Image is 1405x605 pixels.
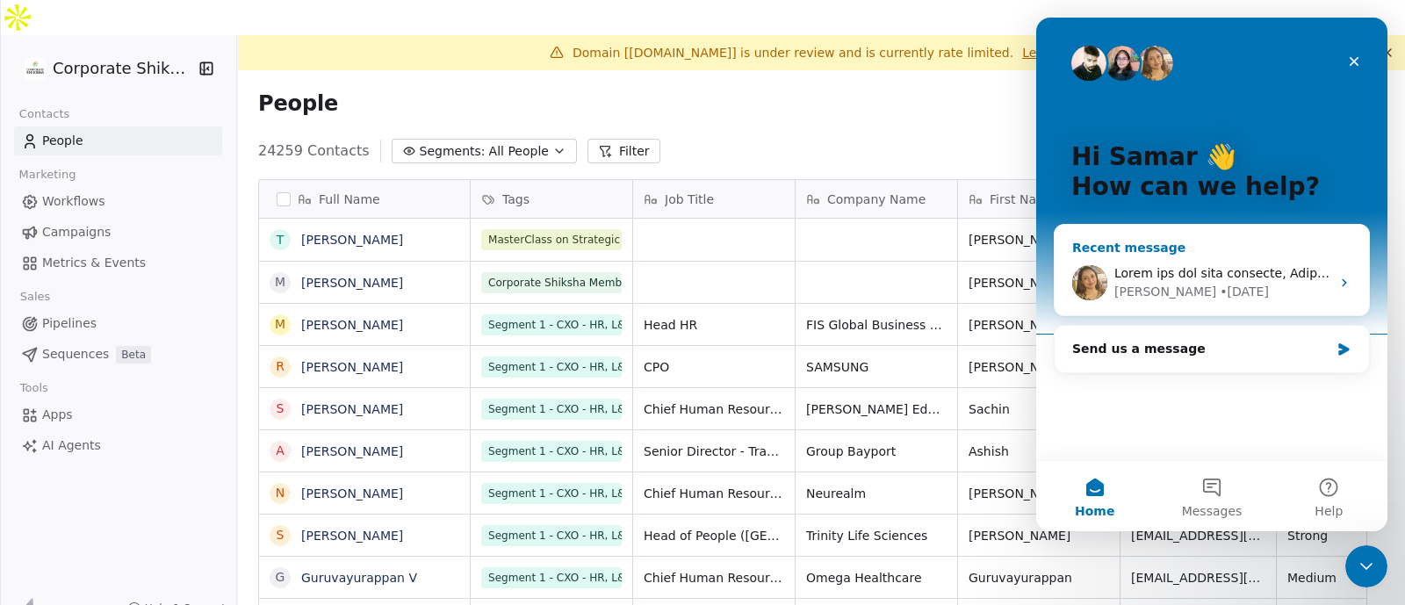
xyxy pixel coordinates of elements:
div: S [277,526,285,544]
span: Segment 1 - CXO - HR, L&D, TA (Strong and Medium) [481,399,622,420]
span: Segment 1 - CXO - HR, L&D, TA (Strong and Medium) [481,314,622,335]
span: Segment 1 - CXO - HR, L&D, TA (Strong and Medium) [481,441,622,462]
span: [PERSON_NAME] [969,231,1109,248]
span: Tools [12,375,55,401]
span: Pipelines [42,314,97,333]
a: [PERSON_NAME] [301,529,403,543]
a: [PERSON_NAME] [301,276,403,290]
span: Head of People ([GEOGRAPHIC_DATA]) [644,527,784,544]
span: Company Name [827,191,926,208]
span: Contacts [11,101,77,127]
span: Segment 1 - CXO - HR, L&D, TA (Strong and Medium) [481,525,622,546]
a: Workflows [14,187,222,216]
a: [PERSON_NAME] [301,318,403,332]
span: [PERSON_NAME] [969,274,1109,292]
span: Group Bayport [806,443,947,460]
div: Company Name [796,180,957,218]
span: First Name [990,191,1056,208]
span: AI Agents [42,436,101,455]
span: Omega Healthcare [806,569,947,587]
span: Sequences [42,345,109,364]
span: Full Name [319,191,380,208]
span: Segment 1 - CXO - HR, L&D, TA (Strong and Medium) [481,357,622,378]
span: Chief Human Resources Officer [644,400,784,418]
div: Job Title [633,180,795,218]
div: M [275,273,285,292]
span: Guruvayurappan [969,569,1109,587]
span: Workflows [42,192,105,211]
a: Pipelines [14,309,222,338]
div: Full Name [259,180,470,218]
a: AI Agents [14,431,222,460]
a: Campaigns [14,218,222,247]
span: Chief Human Resources Officer [644,569,784,587]
a: People [14,126,222,155]
span: [EMAIL_ADDRESS][DOMAIN_NAME] [1131,569,1265,587]
span: Segment 1 - CXO - HR, L&D, TA (Strong and Medium) [481,483,622,504]
span: Metrics & Events [42,254,146,272]
span: Apps [42,406,73,424]
a: [PERSON_NAME] [301,486,403,501]
a: [PERSON_NAME] [301,444,403,458]
button: Filter [587,139,660,163]
span: [PERSON_NAME] Educational Services Private Limited [806,400,947,418]
span: All People [489,142,549,161]
a: Guruvayurappan V [301,571,417,585]
div: N [276,484,285,502]
span: People [258,90,338,117]
a: [PERSON_NAME] [301,360,403,374]
span: Trinity Life Sciences [806,527,947,544]
span: [PERSON_NAME] [969,358,1109,376]
span: Corporate Shiksha [53,57,193,80]
span: CPO [644,358,784,376]
span: People [42,132,83,150]
div: T [277,231,285,249]
a: [PERSON_NAME] [301,233,403,247]
span: Tags [502,191,530,208]
div: G [276,568,285,587]
a: Metrics & Events [14,248,222,277]
span: Corporate Shiksha Membership [481,272,622,293]
a: SequencesBeta [14,340,222,369]
span: Job Title [665,191,714,208]
div: S [277,400,285,418]
a: Learn more [1022,44,1092,61]
span: [PERSON_NAME] [969,485,1109,502]
span: Segments: [420,142,486,161]
span: Beta [116,346,151,364]
span: Senior Director - Transformation [644,443,784,460]
div: M [275,315,285,334]
span: 24259 Contacts [258,140,370,162]
a: [PERSON_NAME] [301,402,403,416]
span: Marketing [11,162,83,188]
span: Ashish [969,443,1109,460]
div: First Name [958,180,1120,218]
div: Tags [471,180,632,218]
span: [PERSON_NAME] [969,316,1109,334]
span: Sales [12,284,58,310]
span: Head HR [644,316,784,334]
button: Corporate Shiksha [21,54,187,83]
span: Chief Human Resources Officer [644,485,784,502]
span: MasterClass on Strategic HR Business Partner [481,229,622,250]
div: R [276,357,285,376]
iframe: Intercom live chat [1036,18,1387,531]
